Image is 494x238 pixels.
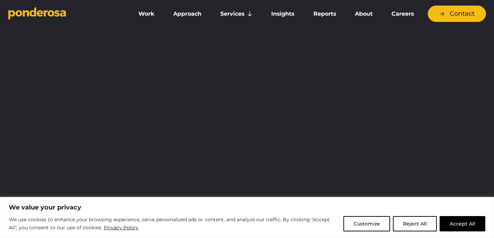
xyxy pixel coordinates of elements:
a: Insights [263,7,302,21]
a: Work [130,7,162,21]
a: Services [212,7,260,21]
p: We use cookies to enhance your browsing experience, serve personalized ads or content, and analyz... [9,216,338,232]
button: Reject All [393,216,437,231]
p: We value your privacy [9,203,485,212]
button: Customize [343,216,390,231]
button: Accept All [440,216,485,231]
a: Approach [165,7,210,21]
a: Privacy Policy [104,223,139,232]
a: Go to homepage [8,7,120,21]
a: Careers [383,7,422,21]
a: Contact [428,6,486,22]
a: About [347,7,381,21]
a: Reports [305,7,344,21]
